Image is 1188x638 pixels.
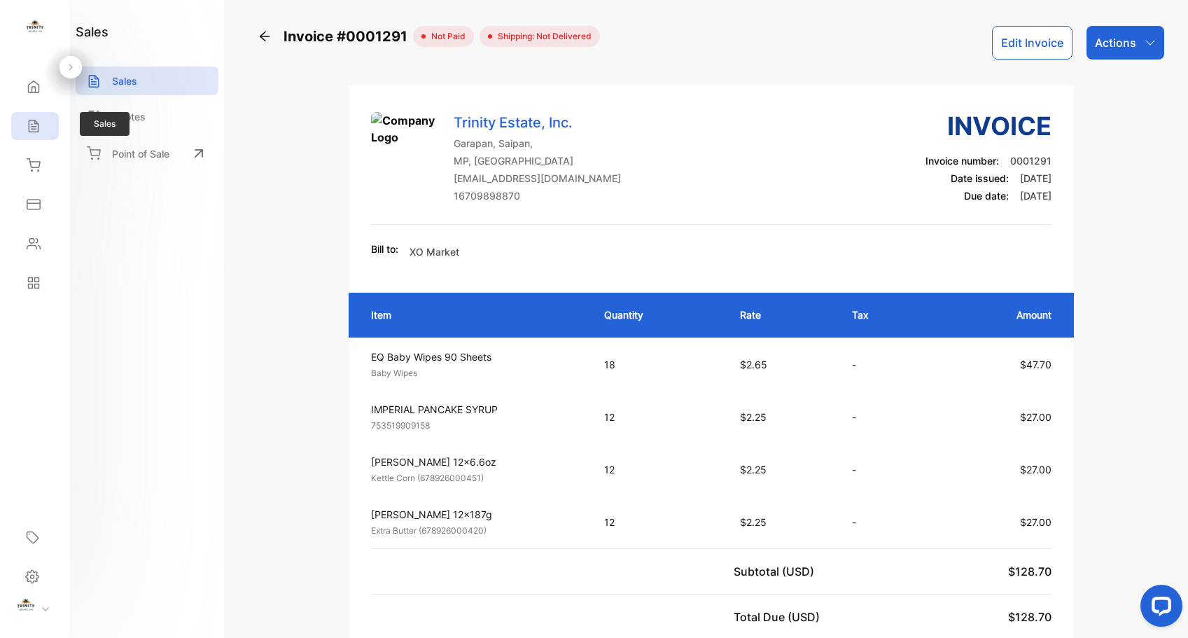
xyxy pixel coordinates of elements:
p: Subtotal (USD) [734,563,820,580]
img: profile [15,597,36,618]
p: Item [371,307,576,322]
p: Sales [112,74,137,88]
p: Quotes [112,109,146,124]
span: [DATE] [1020,172,1051,184]
p: EQ Baby Wipes 90 Sheets [371,349,579,364]
p: Bill to: [371,242,398,256]
h1: sales [76,22,109,41]
span: [DATE] [1020,190,1051,202]
p: Point of Sale [112,146,169,161]
a: Quotes [76,102,218,131]
button: Edit Invoice [992,26,1072,60]
p: 18 [604,357,712,372]
p: [PERSON_NAME] 12x6.6oz [371,455,579,469]
p: - [852,410,915,424]
p: - [852,357,915,372]
p: Actions [1095,34,1136,51]
p: 16709898870 [454,188,621,203]
p: [PERSON_NAME] 12x187g [371,507,579,522]
p: Kettle Corn (678926000451) [371,472,579,485]
a: Sales [76,67,218,95]
span: not paid [426,30,466,43]
img: Company Logo [371,112,441,182]
p: IMPERIAL PANCAKE SYRUP [371,402,579,417]
span: $47.70 [1020,359,1051,370]
p: 753519909158 [371,419,579,432]
p: - [852,462,915,477]
p: Extra Butter (678926000420) [371,525,579,537]
p: [EMAIL_ADDRESS][DOMAIN_NAME] [454,171,621,186]
span: $2.65 [740,359,767,370]
p: Total Due (USD) [734,609,825,625]
p: Trinity Estate, Inc. [454,112,621,133]
span: 0001291 [1010,155,1051,167]
span: Sales [80,112,130,136]
span: $27.00 [1020,411,1051,423]
h3: Invoice [925,107,1051,145]
span: $27.00 [1020,516,1051,528]
span: Due date: [964,190,1009,202]
p: XO Market [410,244,459,259]
p: MP, [GEOGRAPHIC_DATA] [454,153,621,168]
p: Baby Wipes [371,367,579,380]
span: Shipping: Not Delivered [492,30,592,43]
p: Tax [852,307,915,322]
span: $2.25 [740,411,767,423]
p: Quantity [604,307,712,322]
span: $128.70 [1008,564,1051,578]
iframe: LiveChat chat widget [1129,579,1188,638]
span: Invoice #0001291 [284,26,413,47]
p: Amount [943,307,1051,322]
p: 12 [604,462,712,477]
span: $2.25 [740,464,767,476]
p: 12 [604,515,712,529]
span: $27.00 [1020,464,1051,476]
p: Garapan, Saipan, [454,136,621,151]
span: $2.25 [740,516,767,528]
span: Date issued: [951,172,1009,184]
img: logo [25,18,46,39]
span: $128.70 [1008,610,1051,624]
p: - [852,515,915,529]
button: Actions [1086,26,1164,60]
p: Rate [740,307,824,322]
a: Point of Sale [76,138,218,169]
span: Invoice number: [925,155,999,167]
p: 12 [604,410,712,424]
